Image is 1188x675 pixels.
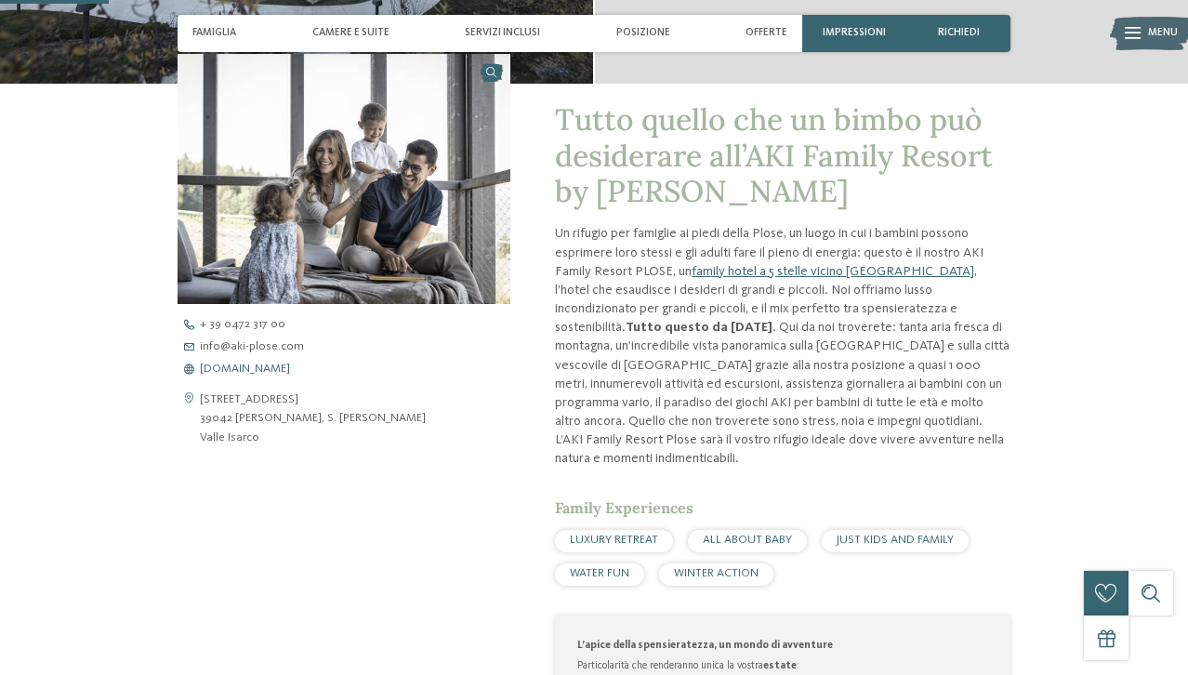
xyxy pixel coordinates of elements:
[200,390,426,447] address: [STREET_ADDRESS] 39042 [PERSON_NAME], S. [PERSON_NAME] Valle Isarco
[200,341,304,353] span: info@ aki-plose. com
[626,321,772,334] strong: Tutto questo da [DATE]
[938,27,980,39] span: richiedi
[178,54,510,304] img: AKI: tutto quello che un bimbo può desiderare
[823,27,886,39] span: Impressioni
[178,364,537,376] a: [DOMAIN_NAME]
[178,319,537,331] a: + 39 0472 317 00
[616,27,670,39] span: Posizione
[674,567,759,579] span: WINTER ACTION
[555,498,693,517] span: Family Experiences
[465,27,540,39] span: Servizi inclusi
[555,224,1010,468] p: Un rifugio per famiglie ai piedi della Plose, un luogo in cui i bambini possono esprimere loro st...
[570,567,629,579] span: WATER FUN
[200,364,290,376] span: [DOMAIN_NAME]
[570,534,658,546] span: LUXURY RETREAT
[703,534,792,546] span: ALL ABOUT BABY
[837,534,954,546] span: JUST KIDS AND FAMILY
[200,319,285,331] span: + 39 0472 317 00
[312,27,389,39] span: Camere e Suite
[746,27,787,39] span: Offerte
[178,341,537,353] a: info@aki-plose.com
[577,658,988,673] p: Particolarità che renderanno unica la vostra :
[692,265,974,278] a: family hotel a 5 stelle vicino [GEOGRAPHIC_DATA]
[577,640,833,651] strong: L’apice della spensieratezza, un mondo di avventure
[763,660,797,671] strong: estate
[192,27,236,39] span: Famiglia
[555,100,993,210] span: Tutto quello che un bimbo può desiderare all’AKI Family Resort by [PERSON_NAME]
